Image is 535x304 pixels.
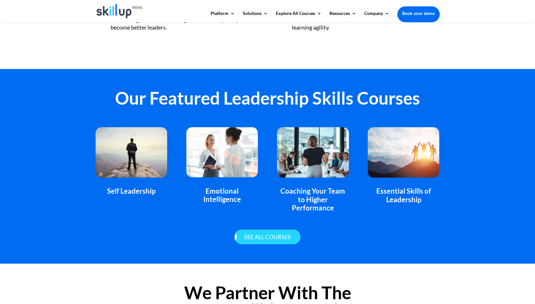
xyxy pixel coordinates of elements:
div: Essential Skills of Leadership [368,187,439,204]
a: See all courses [235,230,300,245]
div: Coaching Your Team to Higher Performance [277,187,349,212]
div: Emotional Intelligence [186,187,258,204]
a: Company [364,11,389,22]
a: Platform [211,11,235,22]
a: Explore All Courses [276,11,322,22]
a: Resources [329,11,356,22]
img: featured_courses_leadership_1 [96,127,167,177]
a: Solutions [243,11,268,22]
iframe: Chat Widget [429,235,535,304]
img: featured_courses_leadership_2 [186,127,258,177]
div: Self Leadership [96,187,167,195]
img: Skillup Mena [97,4,143,18]
h2: Our Featured Leadership Skills Courses [96,89,440,110]
img: featured_courses_leadership_4 [368,127,439,177]
img: featured_courses_leadership_3 [277,127,349,177]
a: Book your demo [397,6,440,20]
